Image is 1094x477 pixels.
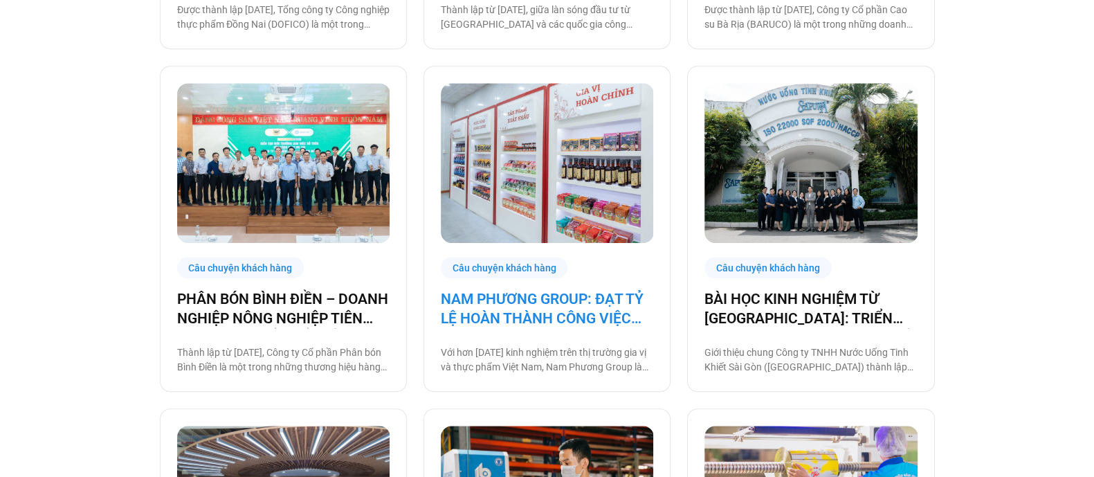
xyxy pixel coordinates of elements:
[441,289,653,328] a: NAM PHƯƠNG GROUP: ĐẠT TỶ LỆ HOÀN THÀNH CÔNG VIỆC ĐÚNG HẠN TỚI 93% NHỜ BASE PLATFORM
[704,345,917,375] p: Giới thiệu chung Công ty TNHH Nước Uống Tinh Khiết Sài Gòn ([GEOGRAPHIC_DATA]) thành lập [DATE] b...
[441,3,653,32] p: Thành lập từ [DATE], giữa làn sóng đầu tư từ [GEOGRAPHIC_DATA] và các quốc gia công nghiệp phát t...
[177,289,390,328] a: PHÂN BÓN BÌNH ĐIỀN – DOANH NGHIỆP NÔNG NGHIỆP TIÊN PHONG CHUYỂN ĐỔI SỐ
[177,3,390,32] p: Được thành lập [DATE], Tổng công ty Công nghiệp thực phẩm Đồng Nai (DOFICO) là một trong những tổ...
[441,257,568,278] div: Câu chuyện khách hàng
[704,257,832,278] div: Câu chuyện khách hàng
[177,345,390,375] p: Thành lập từ [DATE], Công ty Cổ phần Phân bón Bình Điền là một trong những thương hiệu hàng đầu c...
[704,289,917,328] a: BÀI HỌC KINH NGHIỆM TỪ [GEOGRAPHIC_DATA]: TRIỂN KHAI CÔNG NGHỆ CHO BA THẾ HỆ NHÂN SỰ
[177,257,304,278] div: Câu chuyện khách hàng
[441,345,653,375] p: Với hơn [DATE] kinh nghiệm trên thị trường gia vị và thực phẩm Việt Nam, Nam Phương Group là đơn ...
[704,3,917,32] p: Được thành lập từ [DATE], Công ty Cổ phần Cao su Bà Rịa (BARUCO) là một trong những doanh nghiệp ...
